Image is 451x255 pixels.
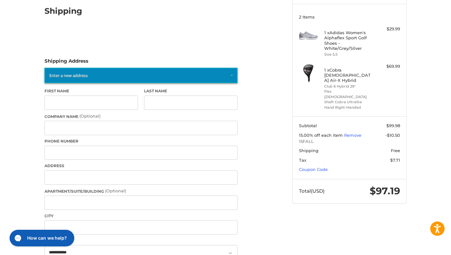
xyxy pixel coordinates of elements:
[44,163,238,169] label: Address
[324,52,373,57] li: Size 5.5
[375,26,400,32] div: $29.99
[390,158,400,163] span: $7.71
[299,148,318,153] span: Shipping
[324,67,373,83] h4: 1 x Cobra [DEMOGRAPHIC_DATA] Air-X Hybrid
[44,6,82,16] h2: Shipping
[49,73,88,78] span: Enter a new address
[386,123,400,128] span: $99.98
[44,113,238,120] label: Company Name
[299,14,400,19] h3: 2 Items
[375,63,400,70] div: $69.99
[44,138,238,144] label: Phone Number
[299,138,400,145] span: 15FALL
[299,167,328,172] a: Coupon Code
[324,84,373,89] li: Club 6 Hybrid 29°
[299,133,344,138] span: 15.00% off each item
[44,213,238,219] label: City
[385,133,400,138] span: -$10.50
[299,123,317,128] span: Subtotal
[79,113,101,119] small: (Optional)
[324,30,373,51] h4: 1 x Adidas Women's Alphaflex Sport Golf Shoes - White/Grey/Silver
[6,228,76,249] iframe: Gorgias live chat messenger
[391,148,400,153] span: Free
[370,185,400,197] span: $97.19
[324,99,373,105] li: Shaft Cobra Ultralite
[44,58,88,68] legend: Shipping Address
[44,238,238,243] label: Country
[299,188,325,194] span: Total (USD)
[105,188,126,193] small: (Optional)
[44,68,238,83] a: Enter or select a different address
[144,88,238,94] label: Last Name
[44,88,138,94] label: First Name
[324,105,373,110] li: Hand Right-Handed
[344,133,361,138] a: Remove
[44,188,238,194] label: Apartment/Suite/Building
[299,158,306,163] span: Tax
[324,89,373,99] li: Flex [DEMOGRAPHIC_DATA]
